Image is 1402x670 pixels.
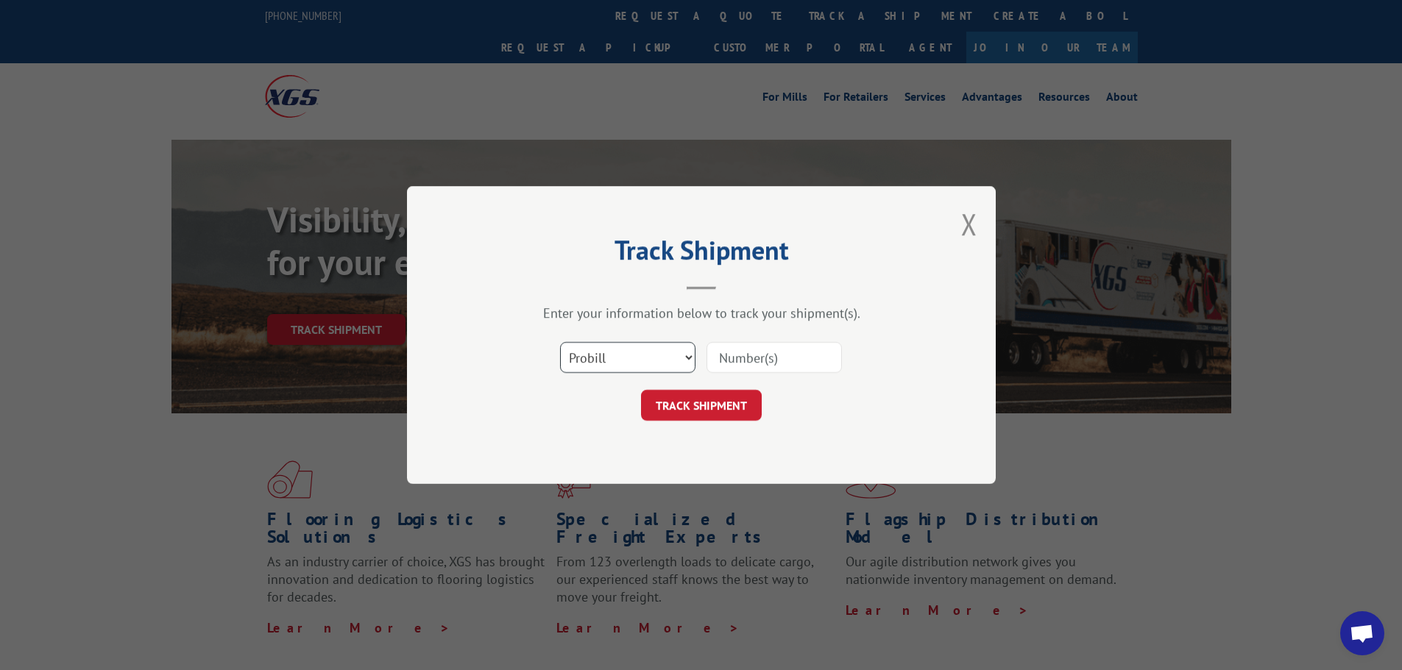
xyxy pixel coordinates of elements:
a: Open chat [1340,611,1384,655]
h2: Track Shipment [481,240,922,268]
input: Number(s) [707,342,842,373]
div: Enter your information below to track your shipment(s). [481,304,922,321]
button: TRACK SHIPMENT [641,390,762,421]
button: Close modal [961,204,977,243]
